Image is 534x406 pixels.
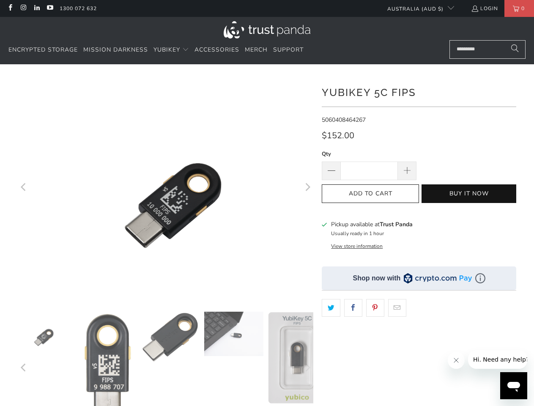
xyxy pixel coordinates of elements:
[322,149,416,159] label: Qty
[471,4,498,13] a: Login
[25,77,321,334] a: YubiKey 5C FIPS - Trust Panda
[153,46,180,54] span: YubiKey
[322,130,354,141] span: $152.00
[14,312,73,363] img: YubiKey 5C FIPS - Trust Panda
[6,5,14,12] a: Trust Panda Australia on Facebook
[322,184,419,203] button: Add to Cart
[19,5,27,12] a: Trust Panda Australia on Instagram
[449,40,526,59] input: Search...
[268,312,327,404] img: YubiKey 5C FIPS - Trust Panda
[331,190,410,198] span: Add to Cart
[83,40,148,60] a: Mission Darkness
[322,332,516,359] iframe: Reviews Widget
[331,230,384,237] small: Usually ready in 1 hour
[153,40,189,60] summary: YubiKey
[322,299,340,317] a: Share this on Twitter
[300,77,314,299] button: Next
[194,46,239,54] span: Accessories
[500,372,527,399] iframe: Button to launch messaging window
[273,40,304,60] a: Support
[366,299,384,317] a: Share this on Pinterest
[60,4,97,13] a: 1300 072 632
[468,350,527,369] iframe: Message from company
[8,40,78,60] a: Encrypted Storage
[245,46,268,54] span: Merch
[353,274,401,283] div: Shop now with
[322,83,516,100] h1: YubiKey 5C FIPS
[504,40,526,59] button: Search
[448,352,465,369] iframe: Close message
[83,46,148,54] span: Mission Darkness
[422,184,516,203] button: Buy it now
[322,116,366,124] span: 5060408464267
[141,312,200,362] img: YubiKey 5C FIPS - Trust Panda
[331,220,413,229] h3: Pickup available at
[380,220,413,228] b: Trust Panda
[273,46,304,54] span: Support
[33,5,40,12] a: Trust Panda Australia on LinkedIn
[331,243,383,250] button: View store information
[17,77,31,299] button: Previous
[204,312,263,356] img: YubiKey 5C FIPS - Trust Panda
[344,299,362,317] a: Share this on Facebook
[245,40,268,60] a: Merch
[388,299,406,317] a: Email this to a friend
[224,21,310,38] img: Trust Panda Australia
[194,40,239,60] a: Accessories
[8,46,78,54] span: Encrypted Storage
[8,40,304,60] nav: Translation missing: en.navigation.header.main_nav
[46,5,53,12] a: Trust Panda Australia on YouTube
[5,6,61,13] span: Hi. Need any help?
